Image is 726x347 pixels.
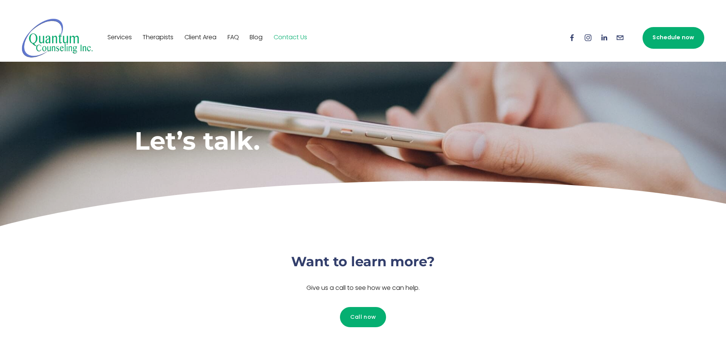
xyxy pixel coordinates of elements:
[600,34,608,42] a: LinkedIn
[228,32,239,44] a: FAQ
[107,32,132,44] a: Services
[584,34,592,42] a: Instagram
[249,253,478,271] h3: Want to learn more?
[135,125,478,156] h1: Let’s talk.
[643,27,704,49] a: Schedule now
[340,307,386,327] a: Call now
[250,32,263,44] a: Blog
[184,32,216,44] a: Client Area
[249,283,478,294] p: Give us a call to see how we can help.
[616,34,624,42] a: info@quantumcounselinginc.com
[22,18,93,58] img: Quantum Counseling Inc. | Change starts here.
[568,34,576,42] a: Facebook
[274,32,307,44] a: Contact Us
[143,32,173,44] a: Therapists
